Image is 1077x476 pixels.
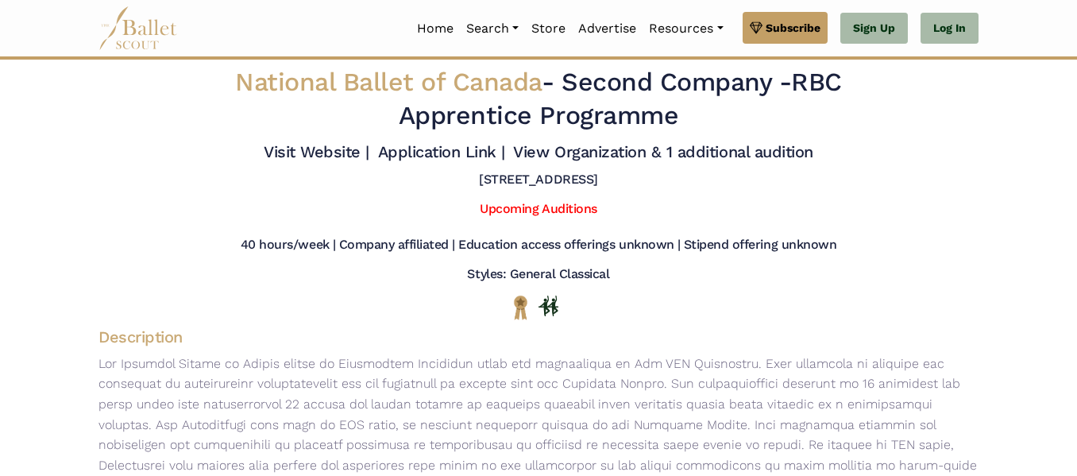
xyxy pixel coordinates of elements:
[458,237,681,253] h5: Education access offerings unknown |
[743,12,828,44] a: Subscribe
[86,327,991,347] h4: Description
[538,296,558,316] img: In Person
[174,66,903,132] h2: - RBC Apprentice Programme
[241,237,336,253] h5: 40 hours/week |
[339,237,455,253] h5: Company affiliated |
[766,19,820,37] span: Subscribe
[235,67,542,97] span: National Ballet of Canada
[480,201,596,216] a: Upcoming Auditions
[467,266,609,283] h5: Styles: General Classical
[511,295,531,319] img: National
[479,172,597,188] h5: [STREET_ADDRESS]
[525,12,572,45] a: Store
[513,142,813,161] a: View Organization & 1 additional audition
[264,142,369,161] a: Visit Website |
[643,12,729,45] a: Resources
[378,142,505,161] a: Application Link |
[460,12,525,45] a: Search
[572,12,643,45] a: Advertise
[840,13,908,45] a: Sign Up
[562,67,791,97] span: Second Company -
[921,13,979,45] a: Log In
[411,12,460,45] a: Home
[684,237,836,253] h5: Stipend offering unknown
[750,19,762,37] img: gem.svg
